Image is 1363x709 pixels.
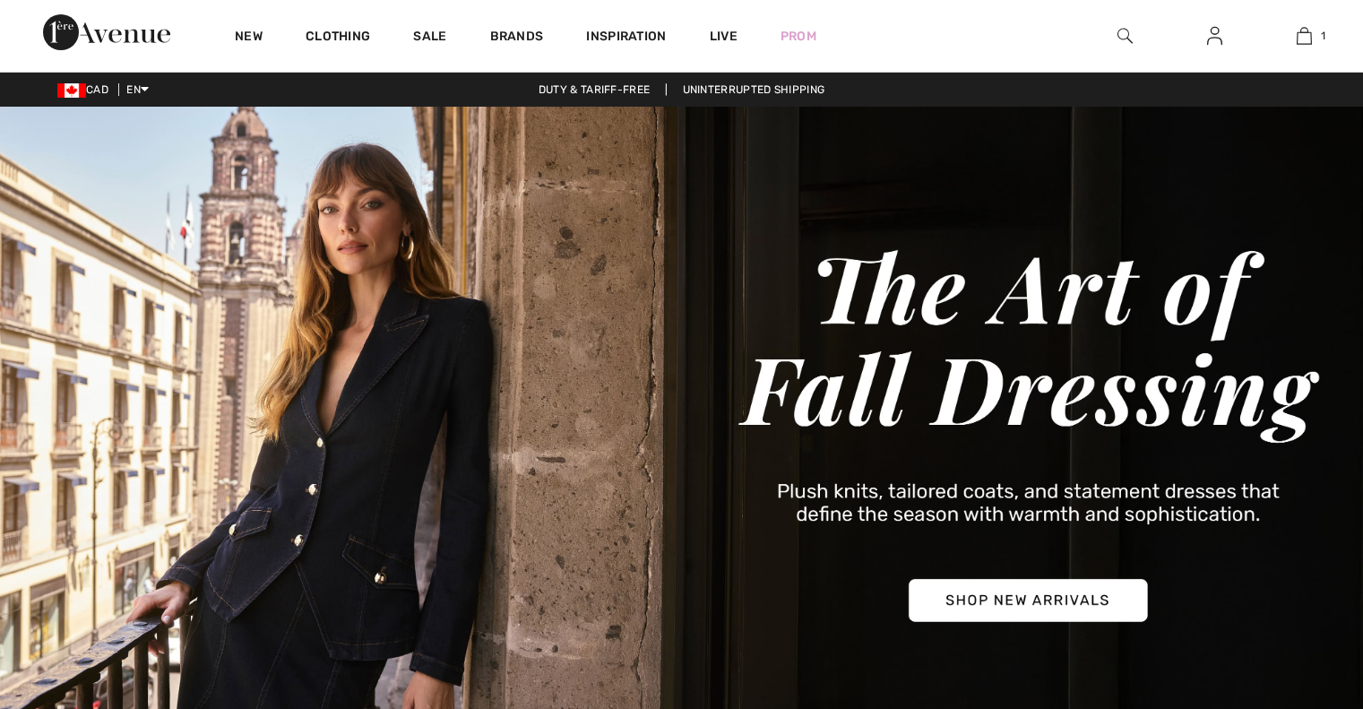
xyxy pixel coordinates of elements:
a: New [235,29,263,48]
a: Brands [490,29,544,48]
a: Prom [781,27,816,46]
img: My Info [1207,25,1222,47]
img: My Bag [1297,25,1312,47]
span: 1 [1321,28,1325,44]
span: CAD [57,83,116,96]
img: 1ère Avenue [43,14,170,50]
span: Inspiration [586,29,666,48]
img: search the website [1117,25,1133,47]
a: Clothing [306,29,370,48]
span: EN [126,83,149,96]
img: Canadian Dollar [57,83,86,98]
a: Sign In [1193,25,1237,48]
a: Live [710,27,738,46]
a: Sale [413,29,446,48]
a: 1 [1260,25,1348,47]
